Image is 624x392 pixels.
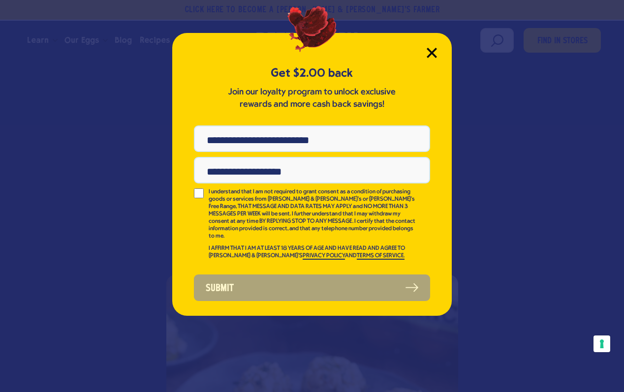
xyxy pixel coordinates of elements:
[194,274,430,301] button: Submit
[303,253,345,260] a: PRIVACY POLICY
[209,245,416,260] p: I AFFIRM THAT I AM AT LEAST 18 YEARS OF AGE AND HAVE READ AND AGREE TO [PERSON_NAME] & [PERSON_NA...
[194,65,430,81] h5: Get $2.00 back
[427,48,437,58] button: Close Modal
[209,188,416,240] p: I understand that I am not required to grant consent as a condition of purchasing goods or servic...
[593,335,610,352] button: Your consent preferences for tracking technologies
[194,188,204,198] input: I understand that I am not required to grant consent as a condition of purchasing goods or servic...
[226,86,398,111] p: Join our loyalty program to unlock exclusive rewards and more cash back savings!
[357,253,404,260] a: TERMS OF SERVICE.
